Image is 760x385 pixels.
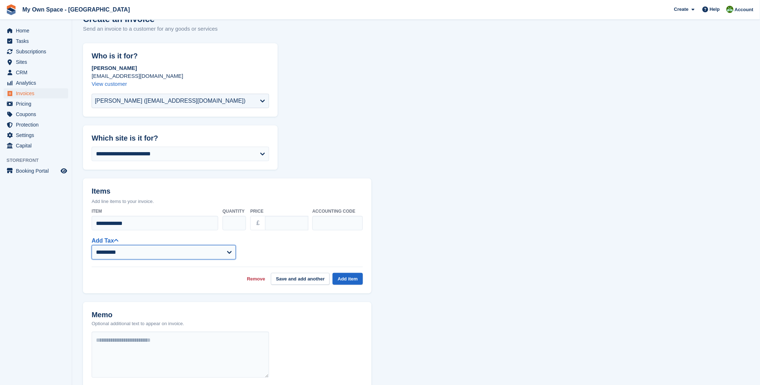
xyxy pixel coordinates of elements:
[16,99,59,109] span: Pricing
[271,273,330,285] button: Save and add another
[247,275,265,283] a: Remove
[92,208,218,214] label: Item
[16,141,59,151] span: Capital
[92,198,363,205] p: Add line items to your invoice.
[92,134,269,142] h2: Which site is it for?
[16,109,59,119] span: Coupons
[333,273,363,285] button: Add item
[16,130,59,140] span: Settings
[92,52,269,60] h2: Who is it for?
[4,78,68,88] a: menu
[4,36,68,46] a: menu
[16,57,59,67] span: Sites
[4,47,68,57] a: menu
[95,97,246,105] div: [PERSON_NAME] ([EMAIL_ADDRESS][DOMAIN_NAME])
[16,26,59,36] span: Home
[92,320,184,327] p: Optional additional text to appear on invoice.
[16,78,59,88] span: Analytics
[16,36,59,46] span: Tasks
[92,311,184,319] h2: Memo
[16,88,59,98] span: Invoices
[4,67,68,78] a: menu
[4,57,68,67] a: menu
[4,26,68,36] a: menu
[60,167,68,175] a: Preview store
[19,4,133,16] a: My Own Space - [GEOGRAPHIC_DATA]
[4,130,68,140] a: menu
[92,81,127,87] a: View customer
[223,208,246,214] label: Quantity
[735,6,754,13] span: Account
[92,72,269,80] p: [EMAIL_ADDRESS][DOMAIN_NAME]
[4,141,68,151] a: menu
[4,99,68,109] a: menu
[16,166,59,176] span: Booking Portal
[4,88,68,98] a: menu
[92,64,269,72] p: [PERSON_NAME]
[312,208,363,214] label: Accounting code
[726,6,734,13] img: Keely
[6,157,72,164] span: Storefront
[4,166,68,176] a: menu
[92,187,363,197] h2: Items
[710,6,720,13] span: Help
[4,109,68,119] a: menu
[83,25,218,33] p: Send an invoice to a customer for any goods or services
[6,4,17,15] img: stora-icon-8386f47178a22dfd0bd8f6a31ec36ba5ce8667c1dd55bd0f319d3a0aa187defe.svg
[92,238,118,244] a: Add Tax
[674,6,689,13] span: Create
[250,208,308,214] label: Price
[16,47,59,57] span: Subscriptions
[16,120,59,130] span: Protection
[16,67,59,78] span: CRM
[4,120,68,130] a: menu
